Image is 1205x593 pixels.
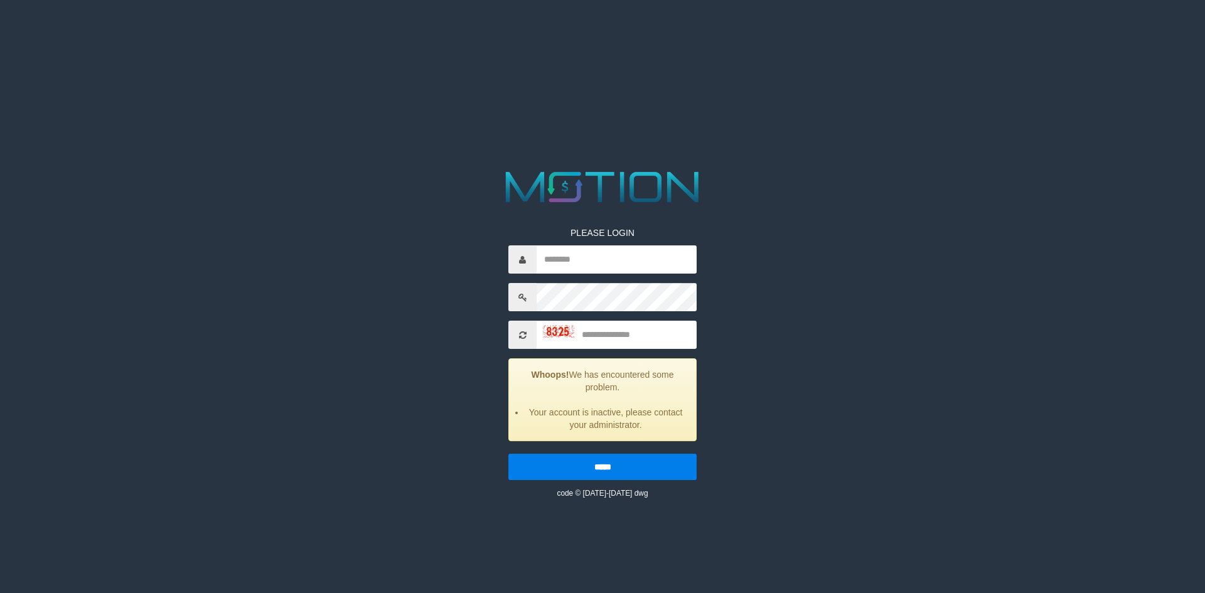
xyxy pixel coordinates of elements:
[508,358,697,441] div: We has encountered some problem.
[497,166,708,208] img: MOTION_logo.png
[543,325,574,338] img: captcha
[532,370,569,380] strong: Whoops!
[525,406,687,431] li: Your account is inactive, please contact your administrator.
[557,489,648,498] small: code © [DATE]-[DATE] dwg
[508,227,697,239] p: PLEASE LOGIN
